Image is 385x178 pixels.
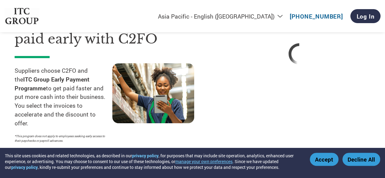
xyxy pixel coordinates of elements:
button: Accept [310,153,338,166]
div: This site uses cookies and related technologies, as described in our , for purposes that may incl... [5,153,301,170]
a: privacy policy [132,153,159,159]
p: *This program does not apply to employees seeking early access to their paychecks or payroll adva... [15,134,106,143]
strong: ITC Group Early Payment Programme [15,75,89,92]
button: Decline All [342,153,380,166]
p: Suppliers choose C2FO and the to get paid faster and put more cash into their business. You selec... [15,66,112,128]
img: ITC Group [5,8,39,25]
button: manage your own preferences [175,159,233,164]
a: Log In [350,9,380,23]
img: supply chain worker [112,63,194,123]
a: [PHONE_NUMBER] [290,12,343,20]
a: privacy policy [11,164,38,170]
